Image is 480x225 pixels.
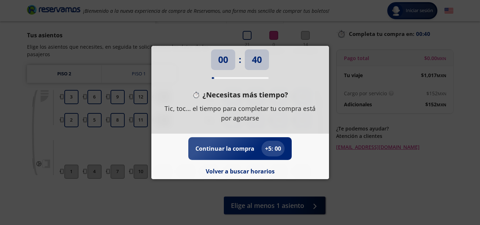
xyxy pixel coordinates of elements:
p: : [239,53,241,66]
p: Tic, toc… el tiempo para completar tu compra está por agotarse [162,104,318,123]
button: Volver a buscar horarios [206,167,275,176]
p: ¿Necesitas más tiempo? [203,90,288,100]
p: 00 [218,53,228,66]
p: + 5 : 00 [265,144,281,153]
p: Continuar la compra [195,144,254,153]
p: 40 [252,53,262,66]
button: Continuar la compra+5: 00 [195,141,285,156]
